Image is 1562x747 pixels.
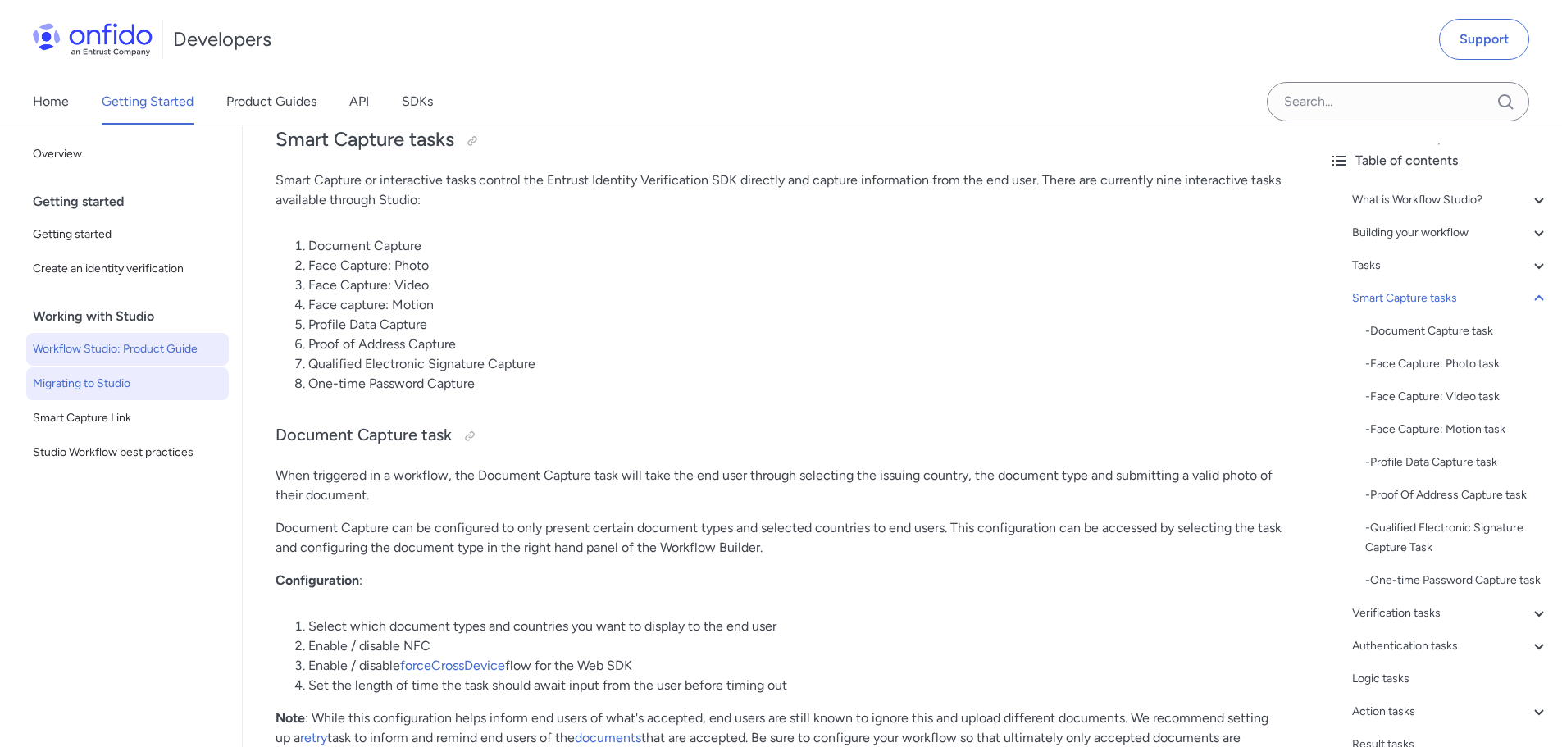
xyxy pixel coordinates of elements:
a: Authentication tasks [1352,636,1549,656]
a: Tasks [1352,256,1549,276]
p: Smart Capture or interactive tasks control the Entrust Identity Verification SDK directly and cap... [276,171,1283,210]
a: retry [300,730,327,745]
a: Workflow Studio: Product Guide [26,333,229,366]
strong: Note [276,710,305,726]
a: Product Guides [226,79,316,125]
img: Onfido Logo [33,23,153,56]
div: - Document Capture task [1365,321,1549,341]
li: Enable / disable flow for the Web SDK [308,656,1283,676]
input: Onfido search input field [1267,82,1529,121]
a: Logic tasks [1352,669,1549,689]
a: SDKs [402,79,433,125]
a: documents [575,730,641,745]
a: -Profile Data Capture task [1365,453,1549,472]
a: API [349,79,369,125]
li: Profile Data Capture [308,315,1283,335]
div: - Profile Data Capture task [1365,453,1549,472]
a: forceCrossDevice [400,658,505,673]
a: -Proof Of Address Capture task [1365,485,1549,505]
p: When triggered in a workflow, the Document Capture task will take the end user through selecting ... [276,466,1283,505]
li: Enable / disable NFC [308,636,1283,656]
div: Getting started [33,185,235,218]
div: Working with Studio [33,300,235,333]
a: Getting started [26,218,229,251]
a: Studio Workflow best practices [26,436,229,469]
span: Studio Workflow best practices [33,443,222,462]
a: Smart Capture tasks [1352,289,1549,308]
div: - One-time Password Capture task [1365,571,1549,590]
div: - Face Capture: Video task [1365,387,1549,407]
li: Document Capture [308,236,1283,256]
a: Action tasks [1352,702,1549,722]
a: -Face Capture: Video task [1365,387,1549,407]
p: Document Capture can be configured to only present certain document types and selected countries ... [276,518,1283,558]
h3: Document Capture task [276,423,1283,449]
li: Select which document types and countries you want to display to the end user [308,617,1283,636]
li: Face Capture: Video [308,276,1283,295]
a: What is Workflow Studio? [1352,190,1549,210]
div: - Qualified Electronic Signature Capture Task [1365,518,1549,558]
li: Face Capture: Photo [308,256,1283,276]
a: -One-time Password Capture task [1365,571,1549,590]
span: Migrating to Studio [33,374,222,394]
a: Overview [26,138,229,171]
div: - Proof Of Address Capture task [1365,485,1549,505]
h1: Developers [173,26,271,52]
a: Getting Started [102,79,194,125]
div: Table of contents [1329,151,1549,171]
a: Home [33,79,69,125]
li: Face capture: Motion [308,295,1283,315]
span: Getting started [33,225,222,244]
h2: Smart Capture tasks [276,126,1283,154]
span: Create an identity verification [33,259,222,279]
li: One-time Password Capture [308,374,1283,394]
span: Overview [33,144,222,164]
li: Qualified Electronic Signature Capture [308,354,1283,374]
a: Smart Capture Link [26,402,229,435]
div: - Face Capture: Photo task [1365,354,1549,374]
a: -Face Capture: Photo task [1365,354,1549,374]
a: Migrating to Studio [26,367,229,400]
span: Smart Capture Link [33,408,222,428]
a: -Qualified Electronic Signature Capture Task [1365,518,1549,558]
a: Verification tasks [1352,604,1549,623]
p: : [276,571,1283,590]
a: Building your workflow [1352,223,1549,243]
li: Proof of Address Capture [308,335,1283,354]
a: Support [1439,19,1529,60]
a: -Face Capture: Motion task [1365,420,1549,440]
a: -Document Capture task [1365,321,1549,341]
a: Create an identity verification [26,253,229,285]
strong: Configuration [276,572,359,588]
div: - Face Capture: Motion task [1365,420,1549,440]
span: Workflow Studio: Product Guide [33,339,222,359]
li: Set the length of time the task should await input from the user before timing out [308,676,1283,695]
